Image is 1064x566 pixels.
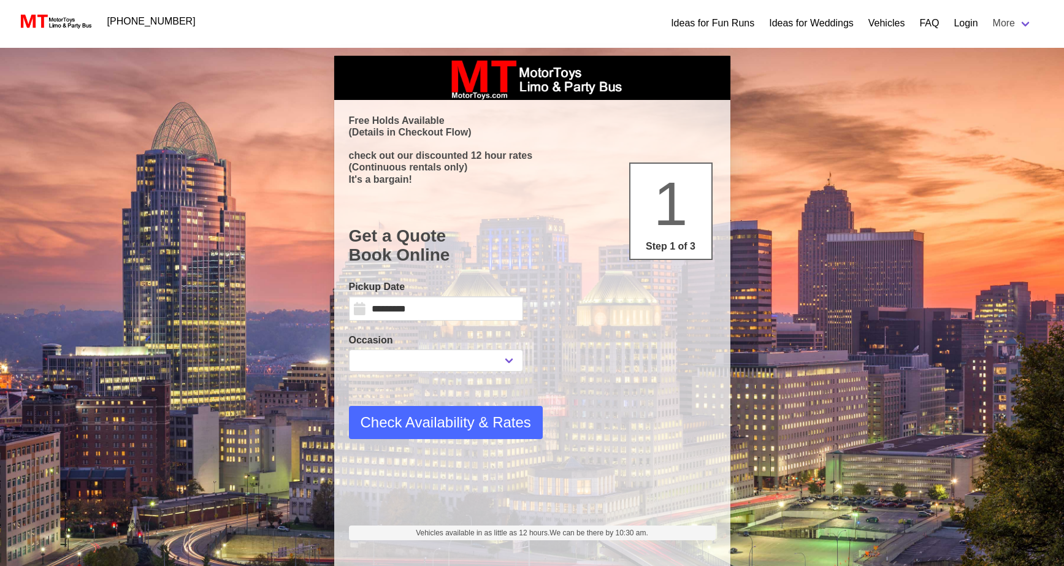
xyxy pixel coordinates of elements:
label: Pickup Date [349,280,523,294]
p: It's a bargain! [349,174,716,185]
button: Check Availability & Rates [349,406,543,439]
img: MotorToys Logo [17,13,93,30]
p: Free Holds Available [349,115,716,126]
a: FAQ [919,16,939,31]
span: Vehicles available in as little as 12 hours. [416,527,648,538]
img: box_logo_brand.jpeg [440,56,624,100]
a: Login [954,16,978,31]
p: Step 1 of 3 [635,239,706,254]
span: Check Availability & Rates [361,411,531,434]
p: (Details in Checkout Flow) [349,126,716,138]
a: Ideas for Weddings [769,16,854,31]
p: check out our discounted 12 hour rates [349,150,716,161]
label: Occasion [349,333,523,348]
a: Vehicles [868,16,905,31]
span: 1 [654,169,688,238]
a: Ideas for Fun Runs [671,16,754,31]
p: (Continuous rentals only) [349,161,716,173]
span: We can be there by 10:30 am. [549,529,648,537]
h1: Get a Quote Book Online [349,226,716,265]
a: More [986,11,1039,36]
a: [PHONE_NUMBER] [100,9,203,34]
